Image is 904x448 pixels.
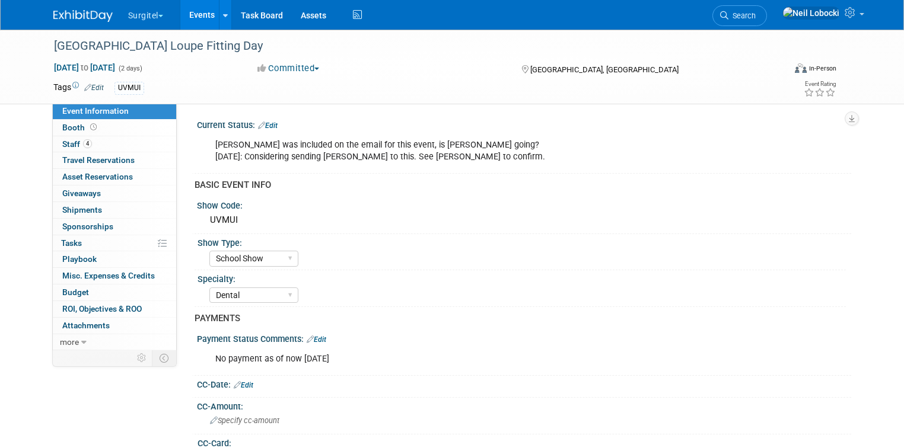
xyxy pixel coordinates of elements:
[53,81,104,95] td: Tags
[62,205,102,215] span: Shipments
[195,312,842,325] div: PAYMENTS
[53,136,176,152] a: Staff4
[61,238,82,248] span: Tasks
[197,197,851,212] div: Show Code:
[206,211,842,229] div: UVMUI
[197,398,851,412] div: CC-Amount:
[62,321,110,330] span: Attachments
[50,36,770,57] div: [GEOGRAPHIC_DATA] Loupe Fitting Day
[198,270,846,285] div: Specialty:
[62,222,113,231] span: Sponsorships
[53,169,176,185] a: Asset Reservations
[53,120,176,136] a: Booth
[728,11,756,20] span: Search
[712,5,767,26] a: Search
[808,64,836,73] div: In-Person
[62,155,135,165] span: Travel Reservations
[84,84,104,92] a: Edit
[804,81,836,87] div: Event Rating
[253,62,324,75] button: Committed
[207,133,724,169] div: [PERSON_NAME] was included on the email for this event, is [PERSON_NAME] going? [DATE]: Consideri...
[234,381,253,389] a: Edit
[530,65,679,74] span: [GEOGRAPHIC_DATA], [GEOGRAPHIC_DATA]
[117,65,142,72] span: (2 days)
[207,347,724,371] div: No payment as of now [DATE]
[197,116,851,132] div: Current Status:
[53,284,176,300] a: Budget
[53,235,176,251] a: Tasks
[62,188,101,198] span: Giveaways
[53,334,176,350] a: more
[62,254,97,264] span: Playbook
[53,268,176,284] a: Misc. Expenses & Credits
[210,416,279,425] span: Specify cc-amount
[782,7,840,20] img: Neil Lobocki
[53,185,176,201] a: Giveaways
[53,251,176,267] a: Playbook
[62,106,129,116] span: Event Information
[307,335,326,344] a: Edit
[721,62,836,79] div: Event Format
[197,330,851,345] div: Payment Status Comments:
[152,350,176,366] td: Toggle Event Tabs
[198,234,846,249] div: Show Type:
[795,63,807,73] img: Format-Inperson.png
[62,304,142,313] span: ROI, Objectives & ROO
[53,318,176,334] a: Attachments
[114,82,144,94] div: UVMUI
[62,287,89,297] span: Budget
[62,172,133,181] span: Asset Reservations
[88,123,99,132] span: Booth not reserved yet
[53,202,176,218] a: Shipments
[79,63,90,72] span: to
[53,219,176,235] a: Sponsorships
[62,139,92,149] span: Staff
[258,121,278,130] a: Edit
[53,152,176,168] a: Travel Reservations
[60,337,79,347] span: more
[195,179,842,191] div: BASIC EVENT INFO
[53,301,176,317] a: ROI, Objectives & ROO
[53,62,116,73] span: [DATE] [DATE]
[62,123,99,132] span: Booth
[62,271,155,280] span: Misc. Expenses & Credits
[132,350,152,366] td: Personalize Event Tab Strip
[53,10,113,22] img: ExhibitDay
[83,139,92,148] span: 4
[53,103,176,119] a: Event Information
[197,376,851,391] div: CC-Date:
